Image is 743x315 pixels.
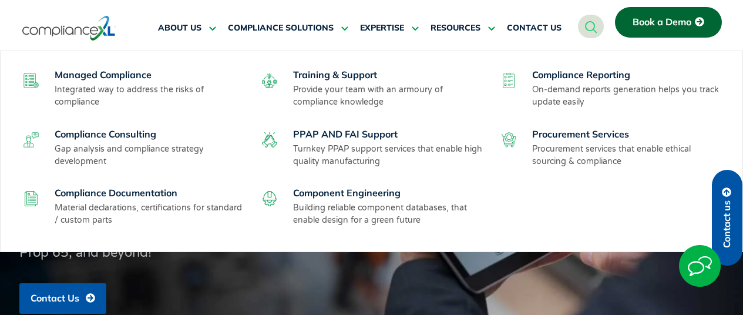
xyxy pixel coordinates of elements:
[158,23,201,33] span: ABOUT US
[158,14,216,42] a: ABOUT US
[55,143,247,167] p: Gap analysis and compliance strategy development
[22,15,116,42] img: logo-one.svg
[293,128,398,140] a: PPAP AND FAI Support
[31,293,79,304] span: Contact Us
[431,23,480,33] span: RESOURCES
[532,128,629,140] a: Procurement Services
[712,170,742,266] a: Contact us
[532,69,630,81] a: Compliance Reporting
[19,283,106,314] a: Contact Us
[55,187,177,199] a: Compliance Documentation
[262,191,277,206] img: component-engineering.svg
[532,143,724,167] p: Procurement services that enable ethical sourcing & compliance
[578,15,604,38] a: navsearch-button
[633,17,691,28] span: Book a Demo
[23,191,39,206] img: compliance-documentation.svg
[23,73,39,88] img: managed-compliance.svg
[501,132,516,148] img: procurement-services.svg
[55,128,156,140] a: Compliance Consulting
[293,202,485,226] p: Building reliable component databases, that enable design for a green future
[23,132,39,148] img: compliance-consulting.svg
[360,14,419,42] a: EXPERTISE
[228,23,334,33] span: COMPLIANCE SOLUTIONS
[507,14,562,42] a: CONTACT US
[532,83,724,108] p: On-demand reports generation helps you track update easily
[55,69,152,81] a: Managed Compliance
[228,14,348,42] a: COMPLIANCE SOLUTIONS
[722,200,732,248] span: Contact us
[293,187,401,199] a: Component Engineering
[615,7,722,38] a: Book a Demo
[262,132,277,148] img: ppaf-fai.svg
[55,83,247,108] p: Integrated way to address the risks of compliance
[679,245,721,287] img: Start Chat
[360,23,404,33] span: EXPERTISE
[431,14,495,42] a: RESOURCES
[293,143,485,167] p: Turnkey PPAP support services that enable high quality manufacturing
[262,73,277,88] img: training-support.svg
[501,73,516,88] img: compliance-reporting.svg
[55,202,247,226] p: Material declarations, certifications for standard / custom parts
[507,23,562,33] span: CONTACT US
[293,83,485,108] p: Provide your team with an armoury of compliance knowledge
[293,69,377,81] a: Training & Support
